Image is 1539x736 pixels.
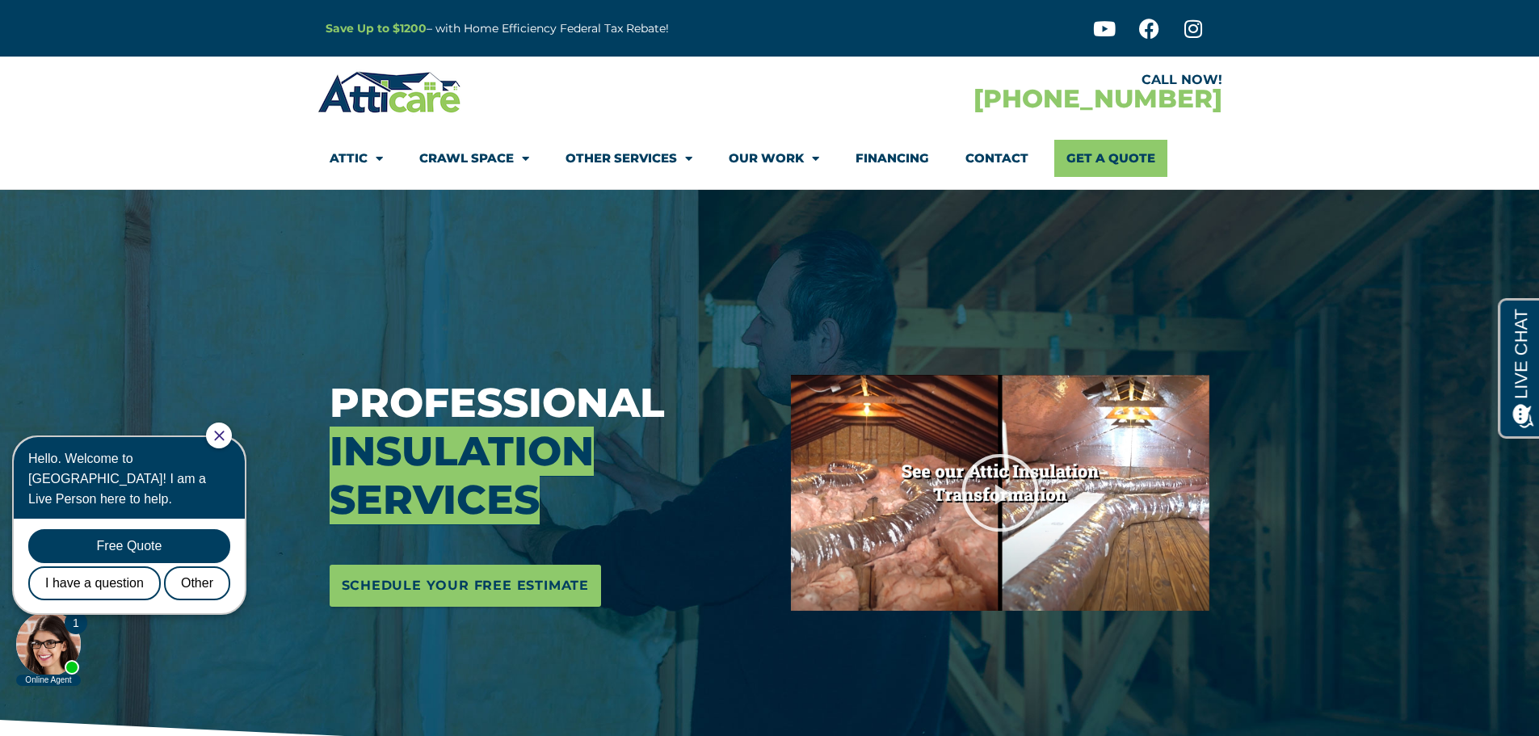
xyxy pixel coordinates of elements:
div: CALL NOW! [770,74,1222,86]
iframe: Chat Invitation [8,421,267,688]
span: Insulation Services [330,427,594,524]
a: Crawl Space [419,140,529,177]
span: Schedule Your Free Estimate [342,573,590,599]
a: Get A Quote [1054,140,1167,177]
a: Other Services [566,140,692,177]
a: Our Work [729,140,819,177]
div: Play Video [960,452,1041,533]
h3: Professional [330,379,767,524]
a: Contact [965,140,1028,177]
a: Schedule Your Free Estimate [330,565,602,607]
a: Save Up to $1200 [326,21,427,36]
span: Opens a chat window [40,13,130,33]
a: Attic [330,140,383,177]
p: – with Home Efficiency Federal Tax Rebate! [326,19,849,38]
nav: Menu [330,140,1210,177]
a: Financing [856,140,929,177]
